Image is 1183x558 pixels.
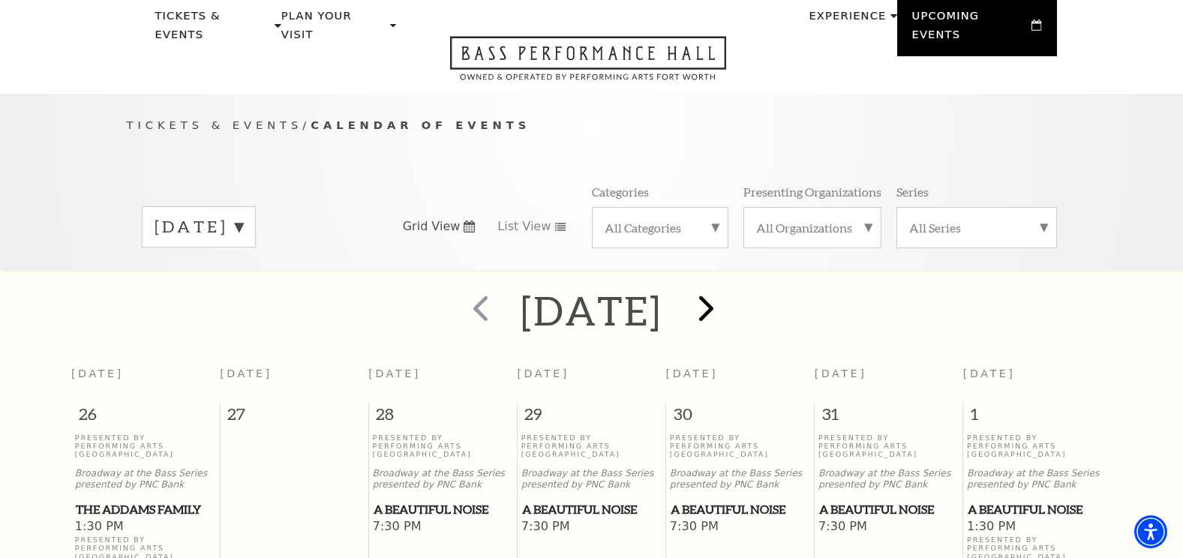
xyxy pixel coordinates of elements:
label: All Organizations [756,220,869,235]
p: Broadway at the Bass Series presented by PNC Bank [967,468,1108,490]
span: 7:30 PM [373,519,514,535]
p: Presented By Performing Arts [GEOGRAPHIC_DATA] [521,433,662,459]
span: 28 [369,403,517,433]
p: Broadway at the Bass Series presented by PNC Bank [75,468,216,490]
p: Presented By Performing Arts [GEOGRAPHIC_DATA] [75,433,216,459]
label: All Categories [605,220,716,235]
p: Presented By Performing Arts [GEOGRAPHIC_DATA] [818,433,959,459]
span: A Beautiful Noise [968,500,1107,519]
button: prev [452,284,506,337]
a: A Beautiful Noise [670,500,811,519]
h2: [DATE] [521,286,662,334]
span: 31 [815,403,962,433]
span: The Addams Family [76,500,215,519]
span: Calendar of Events [311,118,530,131]
p: Upcoming Events [912,7,1028,52]
p: Categories [592,184,649,199]
span: [DATE] [71,367,124,379]
p: Series [896,184,929,199]
span: [DATE] [963,367,1016,379]
span: [DATE] [815,367,867,379]
span: Grid View [403,218,461,235]
span: A Beautiful Noise [374,500,513,519]
span: 7:30 PM [521,519,662,535]
p: Broadway at the Bass Series presented by PNC Bank [670,468,811,490]
label: [DATE] [155,215,243,238]
div: Accessibility Menu [1134,515,1167,548]
span: 27 [221,403,368,433]
span: A Beautiful Noise [819,500,959,519]
span: A Beautiful Noise [671,500,810,519]
p: Tickets & Events [155,7,272,52]
span: [DATE] [517,367,569,379]
p: Broadway at the Bass Series presented by PNC Bank [373,468,514,490]
a: A Beautiful Noise [967,500,1108,519]
span: Tickets & Events [127,118,303,131]
p: Presenting Organizations [743,184,881,199]
p: Broadway at the Bass Series presented by PNC Bank [521,468,662,490]
p: Presented By Performing Arts [GEOGRAPHIC_DATA] [967,433,1108,459]
span: [DATE] [220,367,272,379]
button: next [677,284,731,337]
p: Presented By Performing Arts [GEOGRAPHIC_DATA] [670,433,811,459]
span: 1:30 PM [75,519,216,535]
span: 1:30 PM [967,519,1108,535]
a: A Beautiful Noise [818,500,959,519]
a: A Beautiful Noise [373,500,514,519]
span: 29 [518,403,665,433]
p: Presented By Performing Arts [GEOGRAPHIC_DATA] [373,433,514,459]
p: Broadway at the Bass Series presented by PNC Bank [818,468,959,490]
a: Open this option [396,36,780,94]
span: 26 [71,403,220,433]
label: All Series [909,220,1044,235]
span: 7:30 PM [818,519,959,535]
span: [DATE] [368,367,421,379]
p: / [127,116,1057,135]
p: Plan Your Visit [281,7,386,52]
p: Experience [809,7,886,34]
span: 7:30 PM [670,519,811,535]
span: 30 [666,403,814,433]
span: [DATE] [666,367,719,379]
a: A Beautiful Noise [521,500,662,519]
span: 1 [963,403,1112,433]
span: List View [497,218,551,235]
span: A Beautiful Noise [522,500,662,519]
a: The Addams Family [75,500,216,519]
